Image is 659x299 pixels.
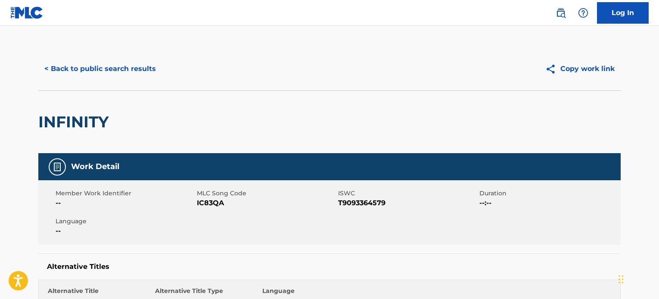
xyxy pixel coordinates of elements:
[56,226,195,236] span: --
[71,162,119,172] h5: Work Detail
[10,6,44,19] img: MLC Logo
[479,198,619,208] span: --:--
[338,189,477,198] span: ISWC
[56,198,195,208] span: --
[479,189,619,198] span: Duration
[338,198,477,208] span: T9093364579
[578,8,588,18] img: help
[575,4,592,22] div: Help
[38,112,113,132] h2: INFINITY
[52,162,62,172] img: Work Detail
[556,8,566,18] img: search
[619,266,624,292] div: Drag
[47,262,612,271] h5: Alternative Titles
[56,189,195,198] span: Member Work Identifier
[197,189,336,198] span: MLC Song Code
[552,4,569,22] a: Public Search
[597,2,649,24] a: Log In
[545,64,560,74] img: Copy work link
[38,58,162,80] button: < Back to public search results
[56,217,195,226] span: Language
[539,58,621,80] button: Copy work link
[616,258,659,299] iframe: Chat Widget
[197,198,336,208] span: IC83QA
